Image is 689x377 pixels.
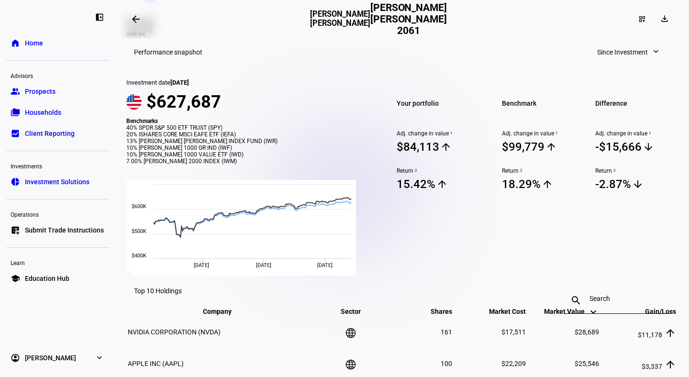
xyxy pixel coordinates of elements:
a: bid_landscapeClient Reporting [6,124,109,143]
div: Investments [6,159,109,172]
div: Operations [6,207,109,221]
div: 10% [PERSON_NAME] 1000 VALUE ETF (IWD) [126,151,370,158]
span: Prospects [25,87,56,96]
span: Client Reporting [25,129,75,138]
eth-mat-symbol: list_alt_add [11,225,20,235]
a: folder_copyHouseholds [6,103,109,122]
div: 13% [PERSON_NAME] [PERSON_NAME] INDEX FUND (IWR) [126,138,370,144]
span: [PERSON_NAME] [25,353,76,363]
eth-mat-symbol: school [11,274,20,283]
button: Since Investment [588,43,670,62]
span: Market Cost [475,308,526,315]
span: Households [25,108,61,117]
mat-icon: arrow_upward [665,359,676,370]
span: APPLE INC (AAPL) [128,360,184,367]
span: Return [397,167,479,174]
span: $28,689 [575,328,599,336]
span: $3,337 [642,363,662,370]
sup: 2 [612,167,616,174]
mat-icon: arrow_backwards [130,13,142,25]
mat-icon: keyboard_arrow_down [588,306,599,318]
span: Gain/Loss [631,308,676,315]
div: 20% ISHARES CORE MSCI EAFE ETF (IEFA) [126,131,370,138]
eth-mat-symbol: folder_copy [11,108,20,117]
span: Return [502,167,584,174]
span: [DATE] [317,262,333,268]
div: 7.00% [PERSON_NAME] 2000 INDEX (IWM) [126,158,370,165]
text: $400K [132,253,146,259]
span: Adj. change in value [595,130,678,137]
span: 15.42% [397,177,479,191]
span: $17,511 [501,328,526,336]
eth-mat-symbol: home [11,38,20,48]
text: $500K [132,228,146,234]
span: [DATE] [256,262,271,268]
div: $84,113 [397,140,439,154]
a: homeHome [6,33,109,53]
sup: 1 [449,130,453,137]
a: pie_chartInvestment Solutions [6,172,109,191]
span: 161 [441,328,452,336]
mat-icon: dashboard_customize [638,15,646,23]
eth-mat-symbol: group [11,87,20,96]
div: 40% SPDR S&P 500 ETF TRUST (SPY) [126,124,370,131]
h3: Performance snapshot [134,48,202,56]
span: Benchmark [502,97,584,110]
span: Adj. change in value [502,130,584,137]
span: Sector [333,308,368,315]
span: [DATE] [170,79,189,86]
sup: 1 [647,130,651,137]
mat-icon: search [565,295,588,306]
span: $99,779 [502,140,584,154]
mat-icon: arrow_upward [665,327,676,339]
span: Submit Trade Instructions [25,225,104,235]
span: Return [595,167,678,174]
eth-mat-symbol: pie_chart [11,177,20,187]
h3: [PERSON_NAME] [PERSON_NAME] [310,10,370,35]
text: $600K [132,203,146,210]
span: NVIDIA CORPORATION (NVDA) [128,328,221,336]
span: $627,687 [146,92,221,112]
eth-mat-symbol: bid_landscape [11,129,20,138]
div: Benchmarks [126,118,370,124]
div: Advisors [6,68,109,82]
span: 18.29% [502,177,584,191]
span: $22,209 [501,360,526,367]
span: Difference [595,97,678,110]
span: 100 [441,360,452,367]
span: $11,178 [638,331,662,339]
eth-mat-symbol: expand_more [95,353,104,363]
div: Investment date [126,79,370,86]
sup: 1 [554,130,558,137]
mat-icon: arrow_upward [542,178,553,190]
eth-mat-symbol: left_panel_close [95,12,104,22]
a: groupProspects [6,82,109,101]
span: $25,546 [575,360,599,367]
span: Since Investment [597,43,648,62]
span: Market Value [544,308,599,315]
sup: 2 [413,167,417,174]
span: Company [203,308,246,315]
h2: [PERSON_NAME] [PERSON_NAME] 2061 [370,2,447,36]
eth-data-table-title: Top 10 Holdings [134,287,182,295]
div: 10% [PERSON_NAME] 1000 GR IND (IWF) [126,144,370,151]
mat-icon: arrow_upward [440,141,452,153]
div: Learn [6,255,109,269]
span: [DATE] [194,262,209,268]
span: Your portfolio [397,97,479,110]
span: Adj. change in value [397,130,479,137]
mat-icon: download [660,14,669,23]
span: Education Hub [25,274,69,283]
mat-icon: arrow_downward [632,178,644,190]
span: Shares [416,308,452,315]
span: Investment Solutions [25,177,89,187]
span: -2.87% [595,177,678,191]
input: Search [589,295,645,302]
mat-icon: arrow_downward [643,141,654,153]
eth-mat-symbol: account_circle [11,353,20,363]
span: Home [25,38,43,48]
sup: 2 [519,167,522,174]
mat-icon: arrow_upward [436,178,448,190]
mat-icon: expand_more [651,47,661,56]
mat-icon: arrow_upward [545,141,557,153]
